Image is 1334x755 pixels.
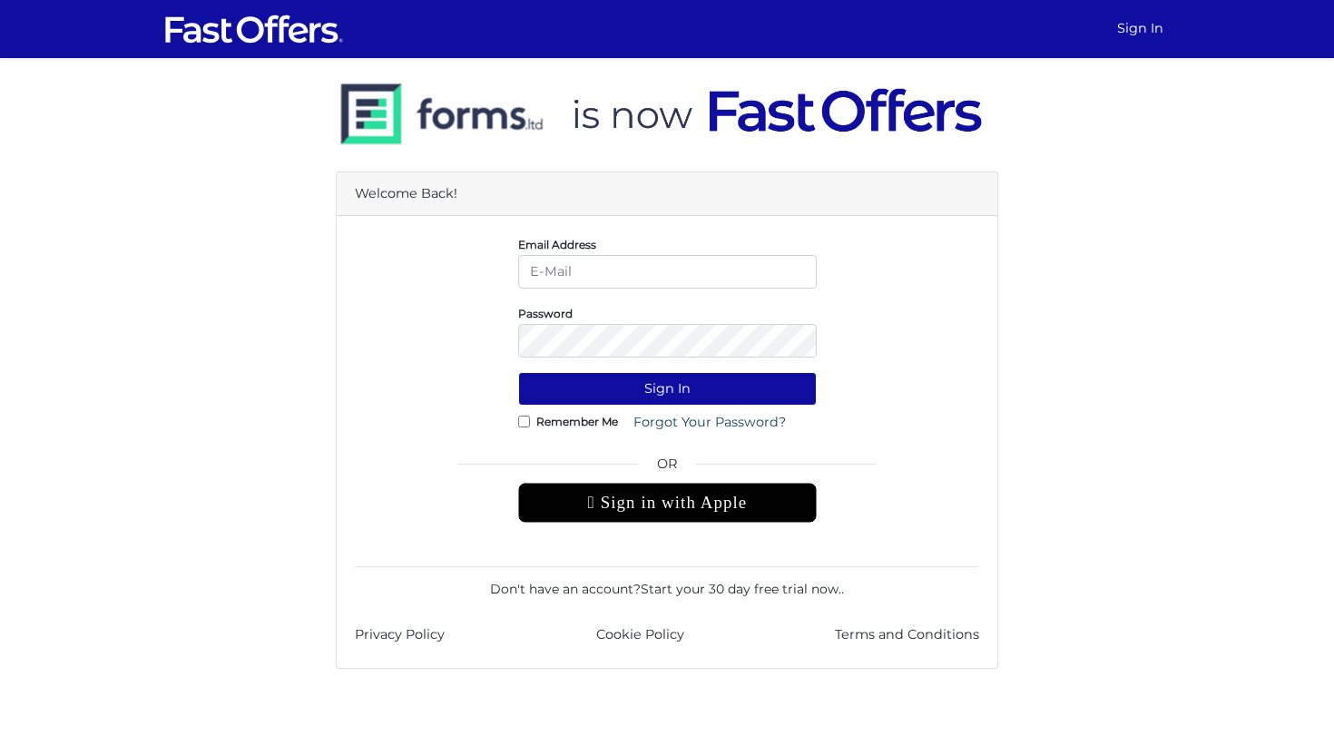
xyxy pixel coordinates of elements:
button: Sign In [518,372,817,406]
label: Email Address [518,242,596,247]
a: Cookie Policy [596,624,684,645]
span: OR [518,454,817,483]
a: Forgot Your Password? [622,406,798,439]
a: Start your 30 day free trial now. [641,581,841,597]
a: Terms and Conditions [835,624,979,645]
div: Welcome Back! [337,172,997,216]
input: E-Mail [518,255,817,289]
div: Don't have an account? . [355,566,979,599]
div: Sign in with Apple [518,483,817,523]
a: Privacy Policy [355,624,445,645]
label: Password [518,311,573,316]
label: Remember Me [536,419,618,424]
a: Sign In [1110,11,1171,46]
